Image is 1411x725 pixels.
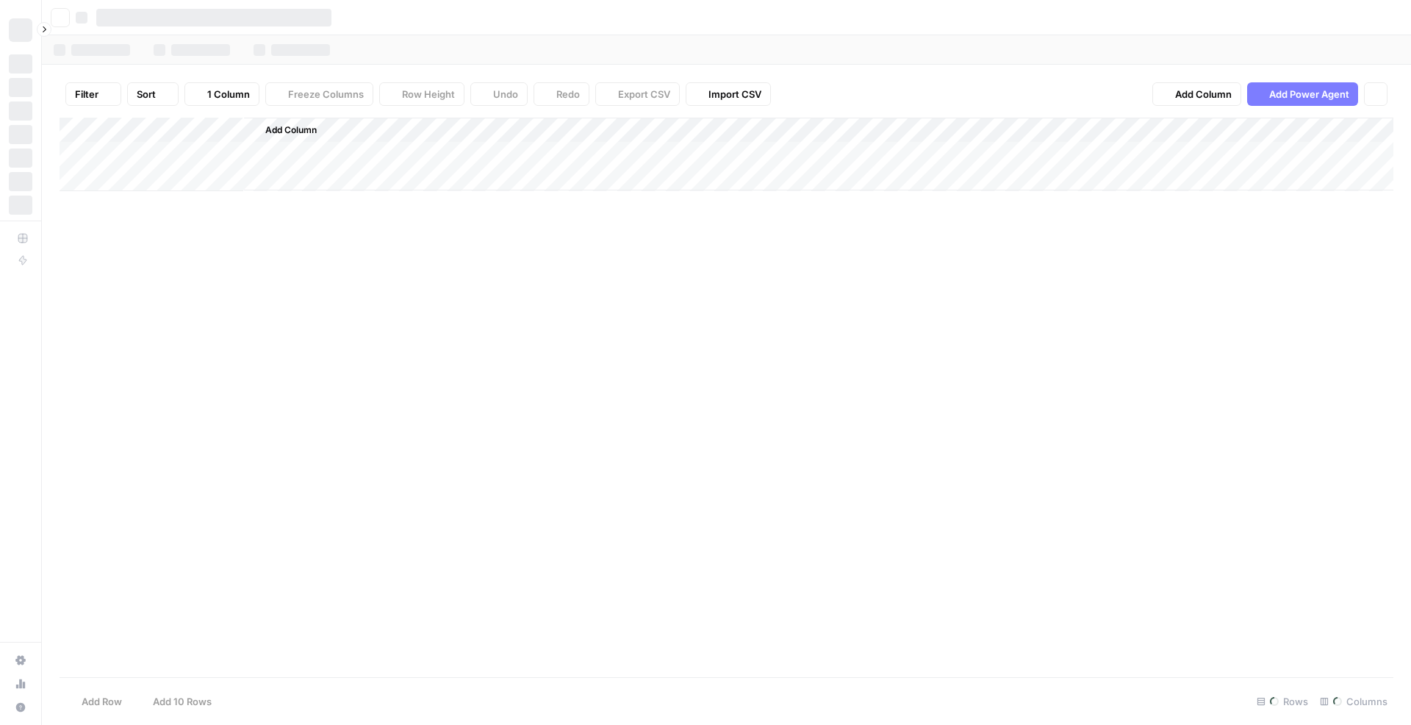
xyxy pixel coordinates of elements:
span: 1 Column [207,87,250,101]
div: Columns [1314,690,1393,713]
button: Add Column [1152,82,1241,106]
span: Add Column [265,124,317,137]
a: Usage [9,672,32,696]
span: Redo [556,87,580,101]
button: Freeze Columns [265,82,373,106]
span: Add Row [82,694,122,709]
div: Rows [1251,690,1314,713]
span: Export CSV [618,87,670,101]
span: Import CSV [708,87,761,101]
button: Add Column [246,121,323,140]
button: Add 10 Rows [131,690,220,713]
button: Filter [65,82,121,106]
span: Filter [75,87,98,101]
span: Add 10 Rows [153,694,212,709]
span: Sort [137,87,156,101]
button: Row Height [379,82,464,106]
span: Row Height [402,87,455,101]
button: Add Row [60,690,131,713]
button: Sort [127,82,179,106]
span: Add Column [1175,87,1232,101]
button: Help + Support [9,696,32,719]
button: Undo [470,82,528,106]
span: Undo [493,87,518,101]
span: Freeze Columns [288,87,364,101]
span: Add Power Agent [1269,87,1349,101]
button: Import CSV [686,82,771,106]
button: Redo [534,82,589,106]
button: Export CSV [595,82,680,106]
button: Add Power Agent [1247,82,1358,106]
a: Settings [9,649,32,672]
button: 1 Column [184,82,259,106]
